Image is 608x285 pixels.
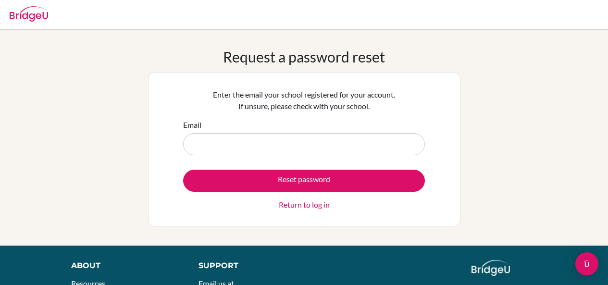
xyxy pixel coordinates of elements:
div: Open Intercom Messenger [575,252,598,275]
h1: Request a password reset [223,48,385,65]
p: Enter the email your school registered for your account. If unsure, please check with your school. [183,89,425,112]
img: Bridge-U [10,6,48,22]
div: Support [199,260,295,272]
a: Return to log in [279,199,330,211]
div: About [71,260,177,272]
label: Email [183,119,201,131]
img: logo_white@2x-f4f0deed5e89b7ecb1c2cc34c3e3d731f90f0f143d5ea2071677605dd97b5244.png [472,260,510,276]
button: Reset password [183,170,425,192]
